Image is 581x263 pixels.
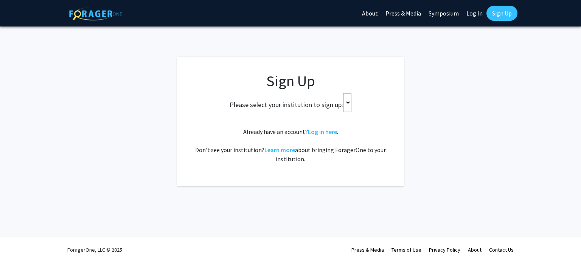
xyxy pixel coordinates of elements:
div: Already have an account? . Don't see your institution? about bringing ForagerOne to your institut... [192,127,389,163]
a: Press & Media [351,246,384,253]
a: Terms of Use [391,246,421,253]
a: Privacy Policy [429,246,460,253]
a: About [468,246,482,253]
a: Log in here [308,128,337,135]
img: ForagerOne Logo [69,7,122,20]
h1: Sign Up [192,72,389,90]
a: Sign Up [486,6,517,21]
a: Learn more about bringing ForagerOne to your institution [264,146,295,154]
a: Contact Us [489,246,514,253]
h2: Please select your institution to sign up: [230,101,343,109]
div: ForagerOne, LLC © 2025 [67,237,122,263]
